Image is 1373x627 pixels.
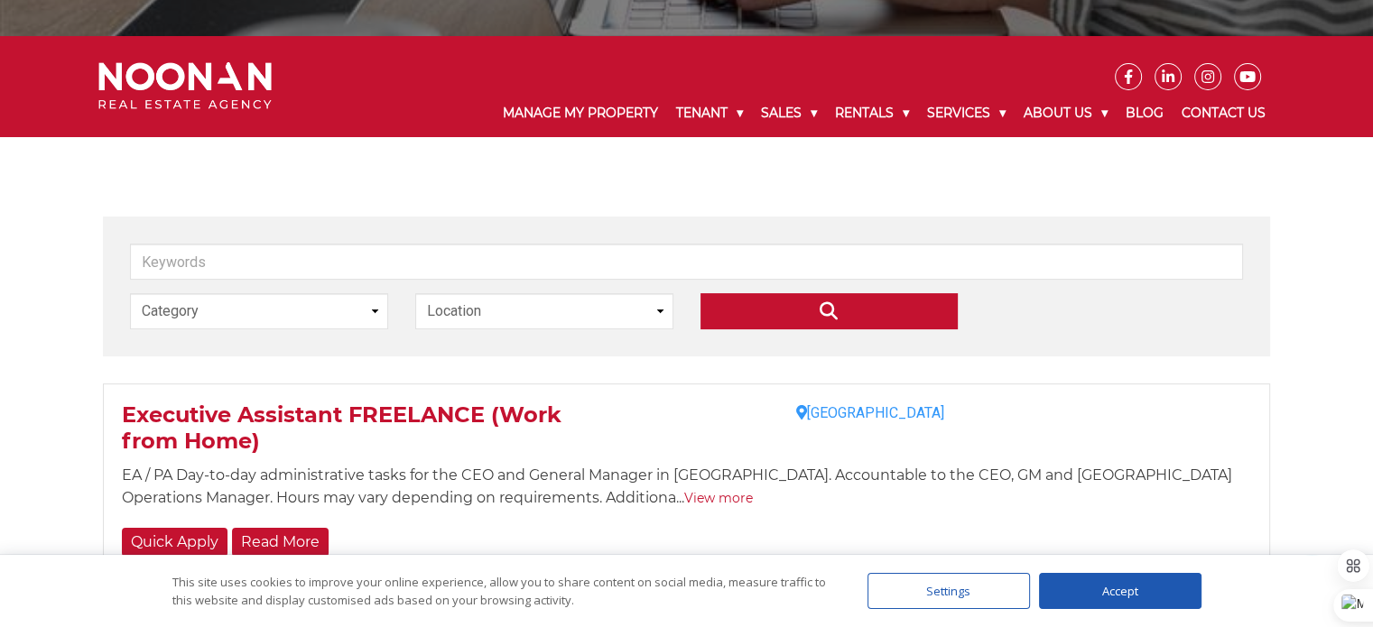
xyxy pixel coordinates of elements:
[700,293,959,329] input: 
[232,528,329,558] a: Read More
[122,401,561,454] a: Executive Assistant FREELANCE (Work from Home)
[494,90,667,136] a: Manage My Property
[867,573,1030,609] div: Settings
[122,464,1251,510] p: EA / PA Day-to-day administrative tasks for the CEO and General Manager in [GEOGRAPHIC_DATA]. Acc...
[130,244,1243,280] input: Keywords
[1117,90,1173,136] a: Blog
[98,62,272,110] img: Noonan Real Estate Agency
[1173,90,1275,136] a: Contact Us
[796,402,962,424] div: [GEOGRAPHIC_DATA]
[826,90,918,136] a: Rentals
[684,490,753,506] a: View more
[122,528,227,558] a: Quick Apply
[172,573,831,609] div: This site uses cookies to improve your online experience, allow you to share content on social me...
[752,90,826,136] a: Sales
[667,90,752,136] a: Tenant
[1039,573,1201,609] div: Accept
[1015,90,1117,136] a: About Us
[918,90,1015,136] a: Services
